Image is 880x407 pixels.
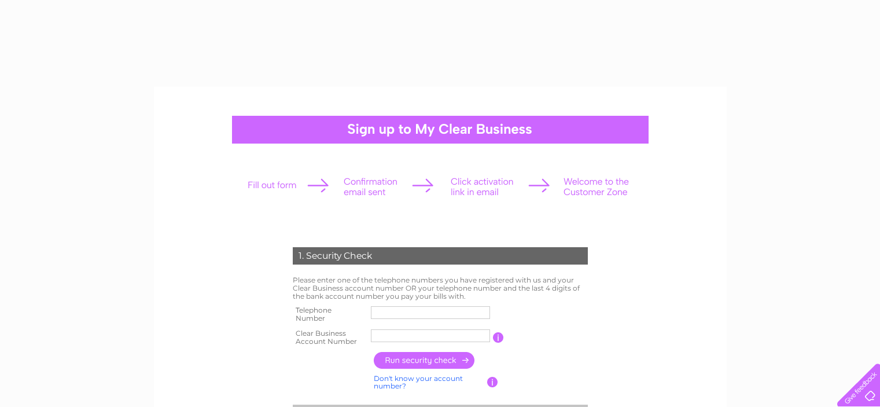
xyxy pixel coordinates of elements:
input: Information [487,377,498,387]
th: Telephone Number [290,303,369,326]
input: Information [493,332,504,343]
div: 1. Security Check [293,247,588,265]
td: Please enter one of the telephone numbers you have registered with us and your Clear Business acc... [290,273,591,303]
a: Don't know your account number? [374,374,463,391]
th: Clear Business Account Number [290,326,369,349]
